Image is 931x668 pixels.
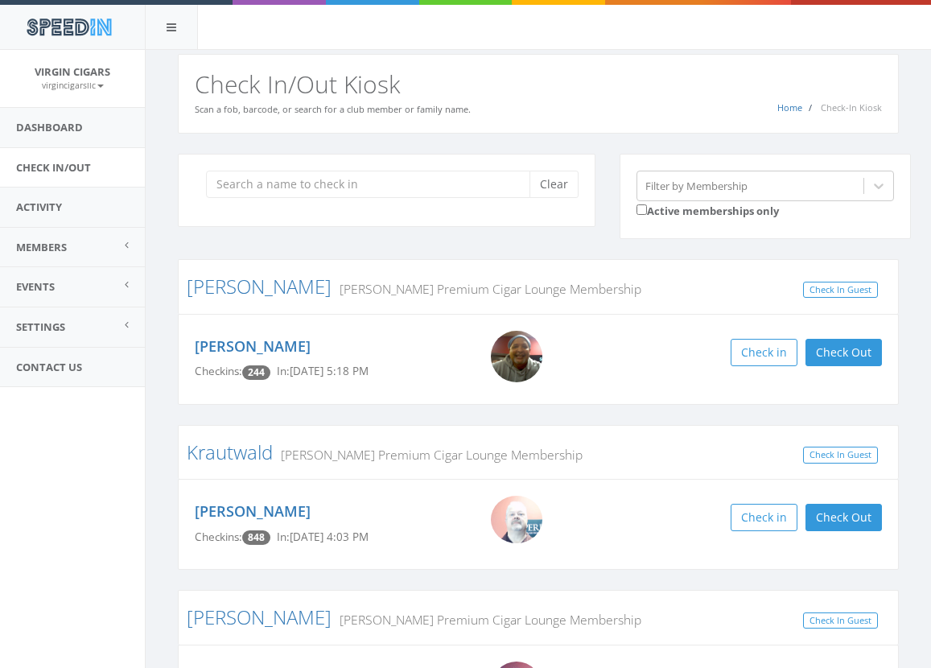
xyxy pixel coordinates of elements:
small: [PERSON_NAME] Premium Cigar Lounge Membership [273,446,583,464]
a: Home [777,101,802,113]
span: Settings [16,320,65,334]
div: Filter by Membership [645,178,748,193]
button: Clear [529,171,579,198]
button: Check in [731,339,797,366]
span: Checkin count [242,365,270,380]
img: Keith_Johnson.png [491,331,542,382]
small: Scan a fob, barcode, or search for a club member or family name. [195,103,471,115]
span: Members [16,240,67,254]
button: Check Out [805,339,882,366]
a: Check In Guest [803,447,878,464]
span: Checkins: [195,530,242,544]
a: [PERSON_NAME] [195,501,311,521]
img: WIN_20200824_14_20_23_Pro.jpg [491,496,542,543]
input: Search a name to check in [206,171,542,198]
img: speedin_logo.png [19,12,119,42]
a: Check In Guest [803,612,878,629]
h2: Check In/Out Kiosk [195,71,882,97]
span: Contact Us [16,360,82,374]
label: Active memberships only [636,201,779,219]
input: Active memberships only [636,204,647,215]
span: Check-In Kiosk [821,101,882,113]
span: In: [DATE] 5:18 PM [277,364,369,378]
a: virgincigarsllc [42,77,104,92]
button: Check in [731,504,797,531]
a: Krautwald [187,439,273,465]
span: Checkins: [195,364,242,378]
a: [PERSON_NAME] [195,336,311,356]
small: [PERSON_NAME] Premium Cigar Lounge Membership [332,280,641,298]
span: In: [DATE] 4:03 PM [277,530,369,544]
button: Check Out [805,504,882,531]
span: Events [16,279,55,294]
a: [PERSON_NAME] [187,273,332,299]
small: virgincigarsllc [42,80,104,91]
span: Virgin Cigars [35,64,110,79]
a: Check In Guest [803,282,878,299]
small: [PERSON_NAME] Premium Cigar Lounge Membership [332,611,641,629]
a: [PERSON_NAME] [187,604,332,630]
span: Checkin count [242,530,270,545]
